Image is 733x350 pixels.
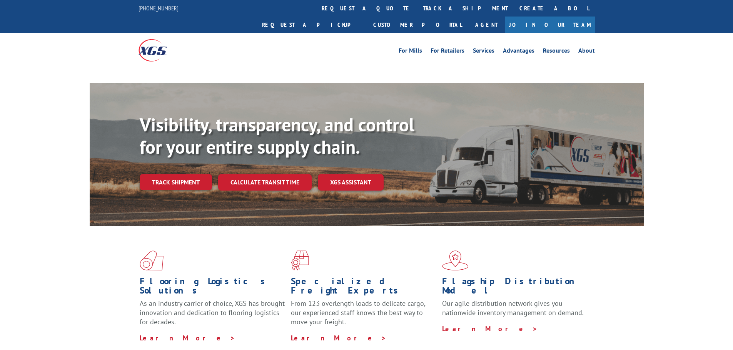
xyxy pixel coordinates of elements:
[442,299,584,317] span: Our agile distribution network gives you nationwide inventory management on demand.
[291,333,387,342] a: Learn More >
[140,250,164,270] img: xgs-icon-total-supply-chain-intelligence-red
[140,113,414,159] b: Visibility, transparency, and control for your entire supply chain.
[399,48,422,56] a: For Mills
[503,48,534,56] a: Advantages
[291,299,436,333] p: From 123 overlength loads to delicate cargo, our experienced staff knows the best way to move you...
[218,174,312,191] a: Calculate transit time
[256,17,367,33] a: Request a pickup
[578,48,595,56] a: About
[140,174,212,190] a: Track shipment
[291,277,436,299] h1: Specialized Freight Experts
[473,48,494,56] a: Services
[367,17,468,33] a: Customer Portal
[140,299,285,326] span: As an industry carrier of choice, XGS has brought innovation and dedication to flooring logistics...
[442,250,469,270] img: xgs-icon-flagship-distribution-model-red
[291,250,309,270] img: xgs-icon-focused-on-flooring-red
[318,174,384,191] a: XGS ASSISTANT
[505,17,595,33] a: Join Our Team
[140,277,285,299] h1: Flooring Logistics Solutions
[139,4,179,12] a: [PHONE_NUMBER]
[468,17,505,33] a: Agent
[431,48,464,56] a: For Retailers
[543,48,570,56] a: Resources
[140,333,235,342] a: Learn More >
[442,277,588,299] h1: Flagship Distribution Model
[442,324,538,333] a: Learn More >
